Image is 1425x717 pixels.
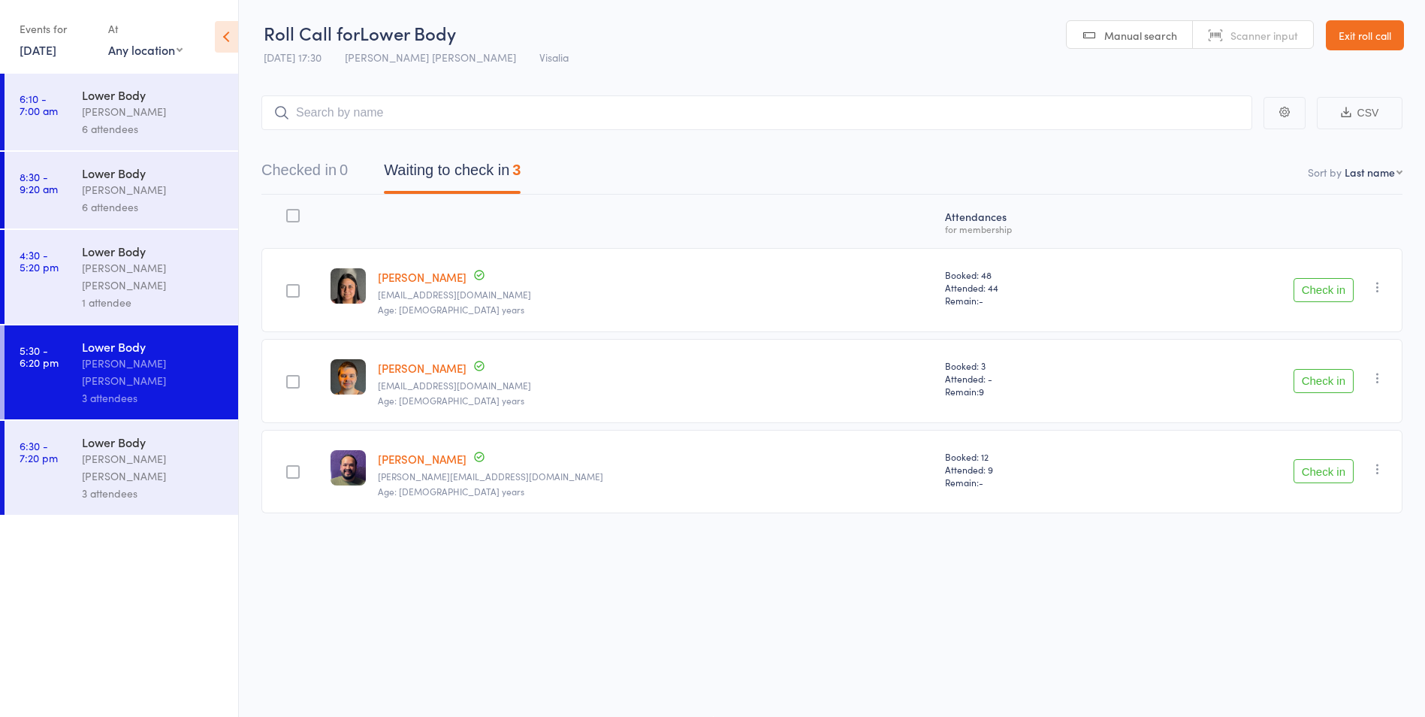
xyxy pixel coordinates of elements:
[345,50,516,65] span: [PERSON_NAME] [PERSON_NAME]
[82,338,225,355] div: Lower Body
[1230,28,1298,43] span: Scanner input
[1294,369,1354,393] button: Check in
[1104,28,1177,43] span: Manual search
[264,20,360,45] span: Roll Call for
[20,92,58,116] time: 6:10 - 7:00 am
[378,394,524,407] span: Age: [DEMOGRAPHIC_DATA] years
[945,463,1122,476] span: Attended: 9
[539,50,569,65] span: Visalia
[331,450,366,486] img: image1690136363.png
[82,389,225,407] div: 3 attendees
[360,20,456,45] span: Lower Body
[20,17,93,41] div: Events for
[939,201,1128,241] div: Atten­dances
[108,41,183,58] div: Any location
[5,230,238,324] a: 4:30 -5:20 pmLower Body[PERSON_NAME] [PERSON_NAME]1 attendee
[979,294,983,307] span: -
[378,289,933,300] small: angie_martinez578@yahoo.com
[384,154,521,194] button: Waiting to check in3
[82,434,225,450] div: Lower Body
[261,95,1252,130] input: Search by name
[82,165,225,181] div: Lower Body
[82,259,225,294] div: [PERSON_NAME] [PERSON_NAME]
[82,243,225,259] div: Lower Body
[82,120,225,138] div: 6 attendees
[979,476,983,489] span: -
[1294,459,1354,483] button: Check in
[378,485,524,498] span: Age: [DEMOGRAPHIC_DATA] years
[378,380,933,391] small: reddhero122@gmail.com
[82,103,225,120] div: [PERSON_NAME]
[378,471,933,482] small: Armando.romo0213@gmail.com
[378,451,466,467] a: [PERSON_NAME]
[378,303,524,316] span: Age: [DEMOGRAPHIC_DATA] years
[945,450,1122,463] span: Booked: 12
[340,162,348,178] div: 0
[945,281,1122,294] span: Attended: 44
[945,294,1122,307] span: Remain:
[945,385,1122,398] span: Remain:
[331,268,366,304] img: image1747962656.png
[82,450,225,485] div: [PERSON_NAME] [PERSON_NAME]
[82,181,225,198] div: [PERSON_NAME]
[1345,165,1395,180] div: Last name
[378,360,466,376] a: [PERSON_NAME]
[82,485,225,502] div: 3 attendees
[1308,165,1342,180] label: Sort by
[945,359,1122,372] span: Booked: 3
[20,440,58,464] time: 6:30 - 7:20 pm
[1326,20,1404,50] a: Exit roll call
[82,86,225,103] div: Lower Body
[331,359,366,395] img: image1749496387.png
[512,162,521,178] div: 3
[108,17,183,41] div: At
[378,269,466,285] a: [PERSON_NAME]
[5,325,238,419] a: 5:30 -6:20 pmLower Body[PERSON_NAME] [PERSON_NAME]3 attendees
[82,355,225,389] div: [PERSON_NAME] [PERSON_NAME]
[945,268,1122,281] span: Booked: 48
[945,476,1122,489] span: Remain:
[979,385,984,398] span: 9
[20,41,56,58] a: [DATE]
[5,152,238,228] a: 8:30 -9:20 amLower Body[PERSON_NAME]6 attendees
[1317,97,1402,129] button: CSV
[264,50,322,65] span: [DATE] 17:30
[1294,278,1354,302] button: Check in
[20,249,59,273] time: 4:30 - 5:20 pm
[5,421,238,515] a: 6:30 -7:20 pmLower Body[PERSON_NAME] [PERSON_NAME]3 attendees
[20,171,58,195] time: 8:30 - 9:20 am
[20,344,59,368] time: 5:30 - 6:20 pm
[945,224,1122,234] div: for membership
[5,74,238,150] a: 6:10 -7:00 amLower Body[PERSON_NAME]6 attendees
[82,294,225,311] div: 1 attendee
[82,198,225,216] div: 6 attendees
[261,154,348,194] button: Checked in0
[945,372,1122,385] span: Attended: -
